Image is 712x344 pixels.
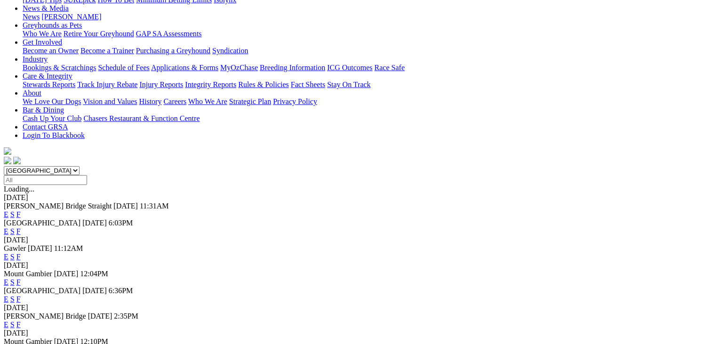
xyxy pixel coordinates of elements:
[16,253,21,261] a: F
[4,227,8,235] a: E
[4,175,87,185] input: Select date
[23,55,48,63] a: Industry
[23,47,708,55] div: Get Involved
[82,219,107,227] span: [DATE]
[23,80,75,88] a: Stewards Reports
[113,202,138,210] span: [DATE]
[4,202,112,210] span: [PERSON_NAME] Bridge Straight
[260,64,325,72] a: Breeding Information
[80,270,108,278] span: 12:04PM
[10,278,15,286] a: S
[16,295,21,303] a: F
[23,64,708,72] div: Industry
[77,80,137,88] a: Track Injury Rebate
[10,253,15,261] a: S
[4,253,8,261] a: E
[291,80,325,88] a: Fact Sheets
[139,80,183,88] a: Injury Reports
[139,97,161,105] a: History
[4,147,11,155] img: logo-grsa-white.png
[83,97,137,105] a: Vision and Values
[163,97,186,105] a: Careers
[4,261,708,270] div: [DATE]
[16,320,21,328] a: F
[140,202,169,210] span: 11:31AM
[28,244,52,252] span: [DATE]
[23,21,82,29] a: Greyhounds as Pets
[114,312,138,320] span: 2:35PM
[88,312,112,320] span: [DATE]
[16,227,21,235] a: F
[238,80,289,88] a: Rules & Policies
[273,97,317,105] a: Privacy Policy
[23,47,79,55] a: Become an Owner
[4,236,708,244] div: [DATE]
[220,64,258,72] a: MyOzChase
[23,89,41,97] a: About
[16,210,21,218] a: F
[23,38,62,46] a: Get Involved
[13,157,21,164] img: twitter.svg
[4,312,86,320] span: [PERSON_NAME] Bridge
[4,295,8,303] a: E
[188,97,227,105] a: Who We Are
[41,13,101,21] a: [PERSON_NAME]
[10,295,15,303] a: S
[23,80,708,89] div: Care & Integrity
[23,13,40,21] a: News
[136,47,210,55] a: Purchasing a Greyhound
[23,106,64,114] a: Bar & Dining
[23,97,708,106] div: About
[4,210,8,218] a: E
[23,30,708,38] div: Greyhounds as Pets
[4,278,8,286] a: E
[23,114,708,123] div: Bar & Dining
[98,64,149,72] a: Schedule of Fees
[54,270,79,278] span: [DATE]
[4,219,80,227] span: [GEOGRAPHIC_DATA]
[10,210,15,218] a: S
[151,64,218,72] a: Applications & Forms
[212,47,248,55] a: Syndication
[136,30,202,38] a: GAP SA Assessments
[16,278,21,286] a: F
[23,30,62,38] a: Who We Are
[4,320,8,328] a: E
[4,304,708,312] div: [DATE]
[10,227,15,235] a: S
[23,13,708,21] div: News & Media
[327,64,372,72] a: ICG Outcomes
[327,80,370,88] a: Stay On Track
[4,287,80,295] span: [GEOGRAPHIC_DATA]
[23,4,69,12] a: News & Media
[23,131,85,139] a: Login To Blackbook
[23,72,72,80] a: Care & Integrity
[10,320,15,328] a: S
[54,244,83,252] span: 11:12AM
[23,114,81,122] a: Cash Up Your Club
[4,157,11,164] img: facebook.svg
[23,123,68,131] a: Contact GRSA
[109,219,133,227] span: 6:03PM
[109,287,133,295] span: 6:36PM
[23,64,96,72] a: Bookings & Scratchings
[4,193,708,202] div: [DATE]
[4,270,52,278] span: Mount Gambier
[80,47,134,55] a: Become a Trainer
[83,114,200,122] a: Chasers Restaurant & Function Centre
[4,244,26,252] span: Gawler
[374,64,404,72] a: Race Safe
[4,329,708,337] div: [DATE]
[185,80,236,88] a: Integrity Reports
[4,185,34,193] span: Loading...
[23,97,81,105] a: We Love Our Dogs
[229,97,271,105] a: Strategic Plan
[64,30,134,38] a: Retire Your Greyhound
[82,287,107,295] span: [DATE]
